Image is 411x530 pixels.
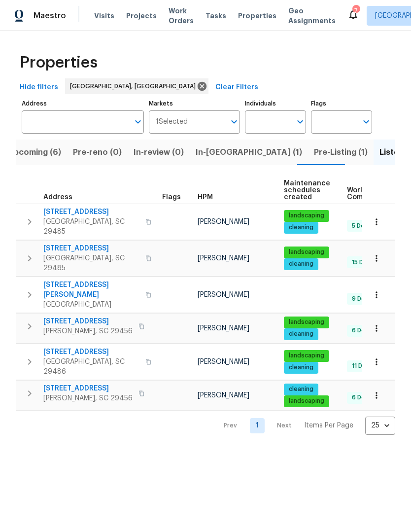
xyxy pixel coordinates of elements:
[198,218,249,225] span: [PERSON_NAME]
[214,417,395,435] nav: Pagination Navigation
[348,222,376,230] span: 5 Done
[43,194,72,201] span: Address
[348,362,377,370] span: 11 Done
[314,145,368,159] span: Pre-Listing (1)
[347,187,409,201] span: Work Order Completion
[131,115,145,129] button: Open
[43,326,133,336] span: [PERSON_NAME], SC 29456
[20,58,98,68] span: Properties
[198,194,213,201] span: HPM
[43,393,133,403] span: [PERSON_NAME], SC 29456
[359,115,373,129] button: Open
[196,145,302,159] span: In-[GEOGRAPHIC_DATA] (1)
[43,253,139,273] span: [GEOGRAPHIC_DATA], SC 29485
[348,326,377,335] span: 6 Done
[169,6,194,26] span: Work Orders
[43,384,133,393] span: [STREET_ADDRESS]
[65,78,208,94] div: [GEOGRAPHIC_DATA], [GEOGRAPHIC_DATA]
[43,207,139,217] span: [STREET_ADDRESS]
[352,6,359,16] div: 7
[285,363,317,372] span: cleaning
[43,300,139,310] span: [GEOGRAPHIC_DATA]
[285,385,317,393] span: cleaning
[348,393,377,402] span: 6 Done
[43,280,139,300] span: [STREET_ADDRESS][PERSON_NAME]
[211,78,262,97] button: Clear Filters
[238,11,276,21] span: Properties
[43,317,133,326] span: [STREET_ADDRESS]
[250,418,265,433] a: Goto page 1
[285,352,328,360] span: landscaping
[134,145,184,159] span: In-review (0)
[285,318,328,326] span: landscaping
[126,11,157,21] span: Projects
[16,78,62,97] button: Hide filters
[227,115,241,129] button: Open
[94,11,114,21] span: Visits
[22,101,144,106] label: Address
[156,118,188,126] span: 1 Selected
[43,347,139,357] span: [STREET_ADDRESS]
[43,217,139,237] span: [GEOGRAPHIC_DATA], SC 29485
[198,255,249,262] span: [PERSON_NAME]
[285,397,328,405] span: landscaping
[348,295,377,303] span: 9 Done
[162,194,181,201] span: Flags
[245,101,306,106] label: Individuals
[198,392,249,399] span: [PERSON_NAME]
[285,260,317,268] span: cleaning
[43,357,139,377] span: [GEOGRAPHIC_DATA], SC 29486
[205,12,226,19] span: Tasks
[8,145,61,159] span: Upcoming (6)
[365,413,395,438] div: 25
[285,212,328,220] span: landscaping
[198,358,249,365] span: [PERSON_NAME]
[215,81,258,94] span: Clear Filters
[348,258,378,267] span: 15 Done
[198,291,249,298] span: [PERSON_NAME]
[70,81,200,91] span: [GEOGRAPHIC_DATA], [GEOGRAPHIC_DATA]
[304,421,353,430] p: Items Per Page
[293,115,307,129] button: Open
[34,11,66,21] span: Maestro
[288,6,336,26] span: Geo Assignments
[149,101,240,106] label: Markets
[73,145,122,159] span: Pre-reno (0)
[198,325,249,332] span: [PERSON_NAME]
[285,330,317,338] span: cleaning
[285,248,328,256] span: landscaping
[284,180,330,201] span: Maintenance schedules created
[311,101,372,106] label: Flags
[20,81,58,94] span: Hide filters
[43,244,139,253] span: [STREET_ADDRESS]
[285,223,317,232] span: cleaning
